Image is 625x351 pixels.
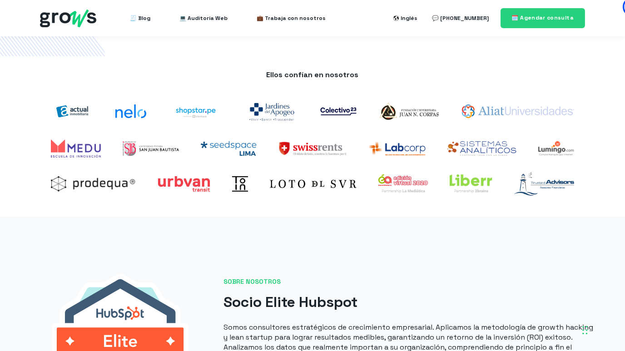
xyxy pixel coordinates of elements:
[158,176,210,192] img: Urbanvan
[179,15,228,22] font: 💻 Auditoría Web
[115,104,147,118] img: Nelo
[130,15,150,22] font: 🧾 Blog
[51,99,94,124] img: actual-inmobiliaria
[278,141,347,156] img: Alquileres suizos
[582,316,588,344] div: Arrastrar
[123,141,179,156] img: UPSJB
[245,98,298,125] img: jardines del apogeo
[257,9,326,27] a: 💼 Trabaja con nosotros
[462,104,574,118] img: aliat-universidades
[40,10,96,27] img: crece - hubspot
[168,101,223,121] img: lona de tienda
[232,176,248,192] img: Toín
[432,15,489,22] font: 💬 [PHONE_NUMBER]
[512,14,574,21] font: 🗓️ Agendar consulta
[130,9,150,27] a: 🧾 Blog
[223,293,357,311] font: Socio Elite Hubspot
[538,141,574,156] img: Lumingo
[514,172,574,196] img: logotipo de Trusted Advisors, marzo de 2021
[462,235,625,351] iframe: Widget de chat
[270,180,357,188] img: Loto del sur
[257,15,326,22] font: 💼 Trabaja con nosotros
[432,9,489,27] a: 💬 [PHONE_NUMBER]
[267,70,359,79] font: Ellos confían en nosotros
[368,141,426,156] img: Labcorp
[450,174,492,194] img: liberar
[401,15,418,22] font: Inglés
[51,139,101,158] img: Academia Medu
[378,174,428,194] img: expoalimentaria
[501,8,585,28] a: 🗓️ Agendar consulta
[201,141,257,156] img: Espacio de semillas Lima
[51,176,136,192] img: prodequa
[378,101,440,121] img: logotipo de Corpas
[223,277,281,286] font: SOBRE NOSOTROS
[320,107,357,115] img: CO23
[179,9,228,27] a: 💻 Auditoría Web
[447,141,516,156] img: Sistemas analíticos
